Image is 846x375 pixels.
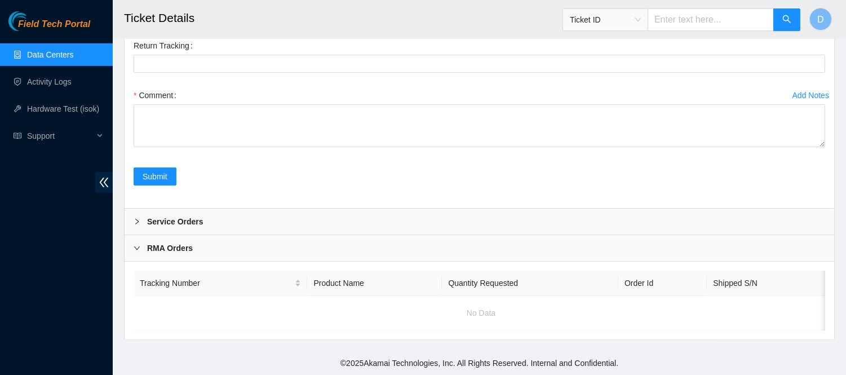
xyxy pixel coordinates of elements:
a: Hardware Test (isok) [27,104,99,113]
a: Activity Logs [27,77,72,86]
b: Service Orders [147,215,203,228]
img: Akamai Technologies [8,11,57,31]
span: right [134,245,140,252]
span: right [134,218,140,225]
th: Product Name [307,271,442,296]
span: Submit [143,170,167,183]
span: Support [27,125,94,147]
th: Shipped S/N [707,271,829,296]
label: Return Tracking [134,37,197,55]
div: No Data [135,298,827,328]
span: read [14,132,21,140]
input: Return Tracking [134,55,825,73]
b: RMA Orders [147,242,193,254]
input: Enter text here... [648,8,774,31]
a: Akamai TechnologiesField Tech Portal [8,20,90,35]
button: D [809,8,832,30]
span: Field Tech Portal [18,19,90,30]
label: Comment [134,86,181,104]
span: search [782,15,791,25]
button: Add Notes [792,86,830,104]
a: Data Centers [27,50,73,59]
th: Quantity Requested [442,271,618,296]
span: double-left [95,172,113,193]
span: Ticket ID [570,11,641,28]
div: RMA Orders [125,235,834,261]
textarea: Comment [134,104,825,147]
button: search [773,8,800,31]
th: Order Id [618,271,707,296]
span: D [817,12,824,27]
button: Submit [134,167,176,186]
footer: © 2025 Akamai Technologies, Inc. All Rights Reserved. Internal and Confidential. [113,351,846,375]
div: Add Notes [792,91,829,99]
div: Service Orders [125,209,834,235]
